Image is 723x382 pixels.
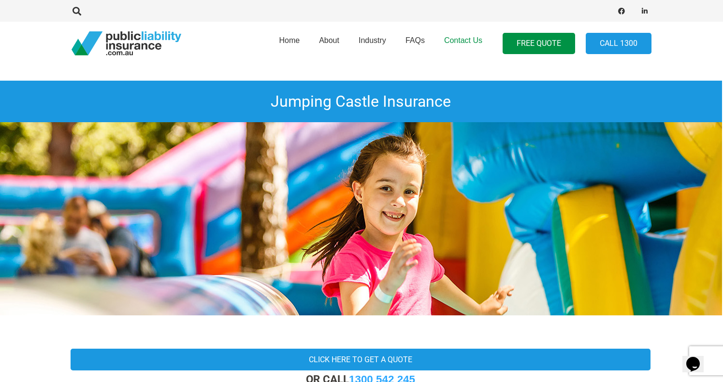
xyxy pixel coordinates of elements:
span: Industry [359,36,386,44]
span: Home [279,36,300,44]
a: Call 1300 [586,33,651,55]
iframe: chat widget [682,343,713,372]
a: FAQs [396,19,434,68]
a: LinkedIn [638,4,651,18]
a: About [309,19,349,68]
span: About [319,36,339,44]
a: Contact Us [434,19,492,68]
a: Search [67,7,87,15]
a: Click here to get a quote [71,349,651,370]
a: Home [269,19,309,68]
a: Industry [349,19,396,68]
span: Contact Us [444,36,482,44]
span: FAQs [405,36,425,44]
a: FREE QUOTE [503,33,575,55]
a: Facebook [615,4,628,18]
a: pli_logotransparent [72,31,181,56]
